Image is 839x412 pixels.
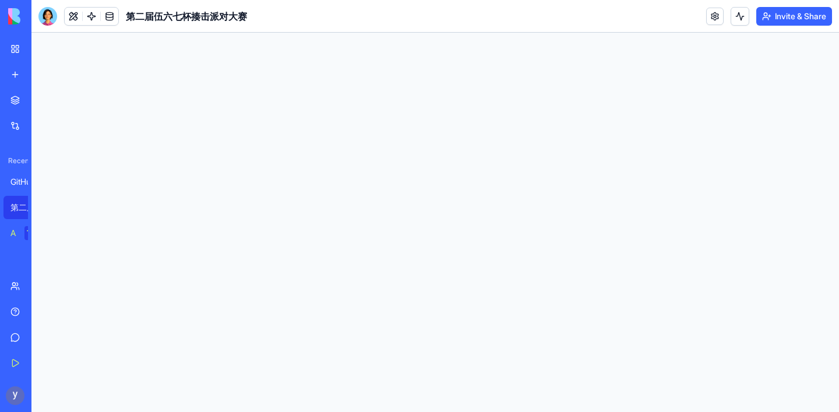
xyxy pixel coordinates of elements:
[3,196,50,219] a: 第二届伍六七杯揍击派对大赛
[8,8,80,24] img: logo
[10,176,43,188] div: GitHub Project Summary Push
[126,9,247,23] span: 第二届伍六七杯揍击派对大赛
[3,221,50,245] a: AI Logo GeneratorTRY
[3,156,28,165] span: Recent
[756,7,832,26] button: Invite & Share
[24,226,43,240] div: TRY
[10,227,16,239] div: AI Logo Generator
[10,202,43,213] div: 第二届伍六七杯揍击派对大赛
[3,170,50,193] a: GitHub Project Summary Push
[6,386,24,405] img: ACg8ocK06Ad9GwiG7LOjJriDRj3qWLsBIRjBg8GtDwqKOd0AYR1uRg=s96-c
